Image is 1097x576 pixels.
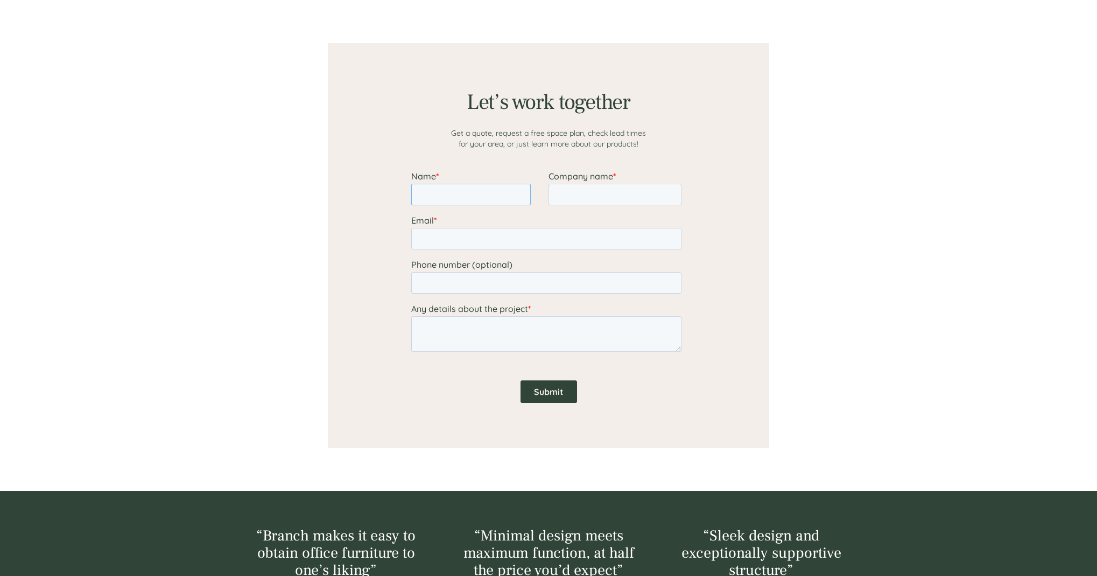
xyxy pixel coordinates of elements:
iframe: Form 0 [411,171,686,422]
span: Get a quote, request a free space plan, check lead times for your area, or just learn more about ... [451,128,646,149]
span: Let’s work together [467,88,630,116]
